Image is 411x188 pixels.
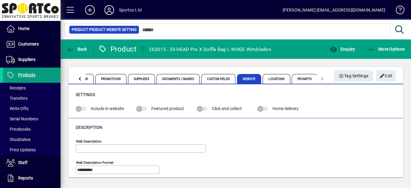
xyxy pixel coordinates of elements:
a: Home [3,21,61,36]
button: Profile [100,5,119,15]
span: Locations [263,74,290,84]
a: Reports [3,171,61,186]
span: Website [237,74,261,84]
span: Pricebooks [6,127,31,132]
button: More Options [367,44,406,55]
span: Serial Numbers [6,116,38,121]
span: Suppliers [128,74,155,84]
button: Back [65,44,89,55]
a: Write Offs [3,103,61,114]
a: Transfers [3,93,61,103]
span: Product Product Website Setting [72,27,136,33]
div: 262015 - 25-HEAD Pro X Duffle Bag L WHGE Wimbledon [149,45,271,54]
span: Home [18,26,29,31]
span: Include in website [91,106,124,111]
div: Sportco Ltd [119,5,142,15]
span: Customers [18,42,39,46]
span: Home delivery [272,106,299,111]
mat-label: Web Description Format [76,160,113,164]
button: Add [80,5,100,15]
a: Customers [3,37,61,52]
button: Tag Settings [334,70,373,81]
span: Enquiry [330,47,355,52]
span: Edit [380,71,393,81]
span: Back [67,47,87,52]
span: Featured product [151,106,184,111]
span: More Options [368,47,405,52]
mat-label: Web Description [76,139,101,143]
a: Stocktakes [3,134,61,145]
app-page-header-button: Back [61,44,94,55]
span: Tag Settings [339,71,369,81]
div: [PERSON_NAME] [EMAIL_ADDRESS][DOMAIN_NAME] [283,5,385,15]
span: Transfers [6,96,28,101]
a: Knowledge Base [391,1,403,21]
a: Price Updates [3,145,61,155]
span: Products [18,72,35,77]
span: Settings [76,92,95,97]
span: Staff [18,160,28,165]
span: Suppliers [18,57,35,62]
span: Click and collect [212,106,242,111]
span: Write Offs [6,106,28,111]
a: Pricebooks [3,124,61,134]
div: Product [98,44,137,54]
span: Custom Fields [201,74,235,84]
a: Suppliers [3,52,61,67]
span: Receipts [6,86,26,90]
button: Edit [376,70,396,81]
a: Staff [3,155,61,170]
span: Prompts [292,74,317,84]
span: Promotions [95,74,127,84]
a: Receipts [3,83,61,93]
span: Price Updates [6,147,36,152]
span: Reports [18,176,33,180]
a: Serial Numbers [3,114,61,124]
span: Stocktakes [6,137,31,142]
button: Enquiry [328,44,357,55]
span: Documents / Images [156,74,200,84]
span: Description [76,125,102,130]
